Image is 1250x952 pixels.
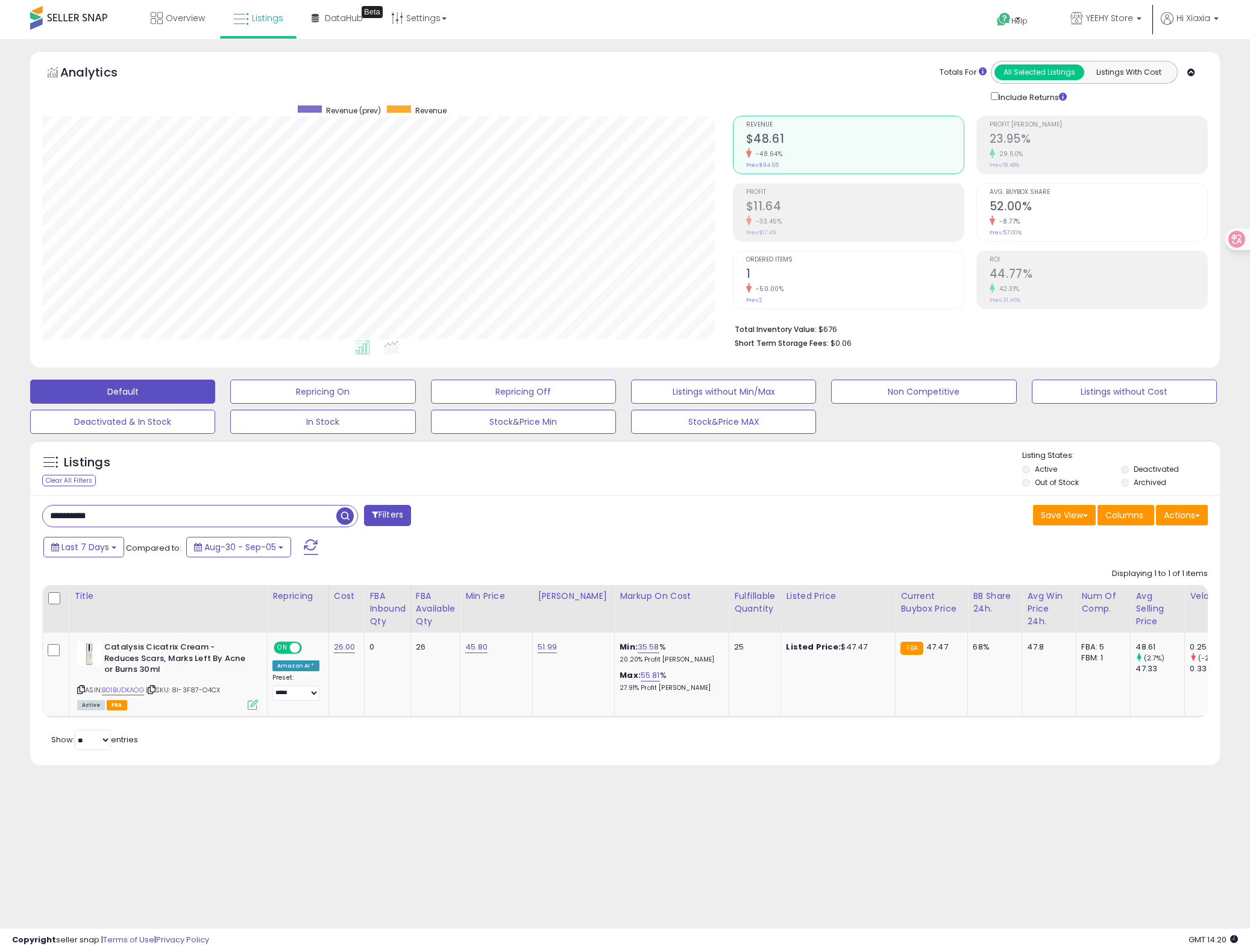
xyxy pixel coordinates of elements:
[1098,505,1154,525] button: Columns
[369,590,406,628] div: FBA inbound Qty
[102,685,144,695] a: B01BUDKAOG
[746,296,762,304] small: Prev: 2
[230,380,415,404] button: Repricing On
[166,12,205,24] span: Overview
[990,122,1207,128] span: Profit [PERSON_NAME]
[1086,12,1133,24] span: YEEHY Store
[620,642,720,664] div: %
[364,505,411,526] button: Filters
[831,337,852,349] span: $0.06
[1027,642,1067,653] div: 47.8
[1011,16,1028,26] span: Help
[431,380,616,404] button: Repricing Off
[1135,663,1184,674] div: 47.33
[990,296,1020,304] small: Prev: 31.46%
[30,380,215,404] button: Default
[77,642,258,709] div: ASIN:
[990,189,1207,196] span: Avg. Buybox Share
[326,105,381,116] span: Revenue (prev)
[746,122,964,128] span: Revenue
[734,642,771,653] div: 25
[735,321,1199,336] li: $676
[900,590,963,615] div: Current Buybox Price
[1176,12,1210,24] span: Hi Xiaxia
[538,641,557,653] a: 51.99
[1134,477,1166,487] label: Archived
[994,64,1084,80] button: All Selected Listings
[1035,477,1079,487] label: Out of Stock
[620,641,638,653] b: Min:
[77,642,101,666] img: 31gNWrIuYDL._SL40_.jpg
[107,700,127,710] span: FBA
[416,590,455,628] div: FBA Available Qty
[746,199,964,216] h2: $11.64
[30,410,215,434] button: Deactivated & In Stock
[415,105,447,116] span: Revenue
[362,6,383,18] div: Tooltip anchor
[1105,509,1143,521] span: Columns
[1134,464,1179,474] label: Deactivated
[990,229,1022,236] small: Prev: 57.00%
[734,590,776,615] div: Fulfillable Quantity
[990,161,1019,169] small: Prev: 18.48%
[1022,450,1220,462] p: Listing States:
[126,542,181,554] span: Compared to:
[1135,642,1184,653] div: 48.61
[186,537,291,557] button: Aug-30 - Sep-05
[746,189,964,196] span: Profit
[1081,590,1125,615] div: Num of Comp.
[990,267,1207,283] h2: 44.77%
[631,380,816,404] button: Listings without Min/Max
[1190,642,1239,653] div: 0.25
[1135,590,1179,628] div: Avg Selling Price
[146,685,220,695] span: | SKU: 8I-3F87-O4CX
[615,585,729,633] th: The percentage added to the cost of goods (COGS) that forms the calculator for Min & Max prices.
[746,267,964,283] h2: 1
[900,642,923,655] small: FBA
[995,217,1020,226] small: -8.77%
[204,541,276,553] span: Aug-30 - Sep-05
[252,12,283,24] span: Listings
[987,3,1051,39] a: Help
[641,669,660,681] a: 55.81
[990,132,1207,148] h2: 23.95%
[325,12,363,24] span: DataHub
[786,642,886,653] div: $47.47
[735,338,829,348] b: Short Term Storage Fees:
[746,229,776,236] small: Prev: $17.49
[1035,464,1057,474] label: Active
[995,149,1023,158] small: 29.60%
[973,642,1013,653] div: 68%
[620,590,724,603] div: Markup on Cost
[1084,64,1173,80] button: Listings With Cost
[431,410,616,434] button: Stock&Price Min
[620,670,720,692] div: %
[746,257,964,263] span: Ordered Items
[638,641,659,653] a: 35.58
[300,643,319,653] span: OFF
[465,590,527,603] div: Min Price
[831,380,1016,404] button: Non Competitive
[746,161,779,169] small: Prev: $94.65
[1112,568,1208,580] div: Displaying 1 to 1 of 1 items
[735,324,817,334] b: Total Inventory Value:
[64,454,110,471] h5: Listings
[990,257,1207,263] span: ROI
[990,199,1207,216] h2: 52.00%
[1198,653,1232,663] small: (-24.24%)
[1032,380,1217,404] button: Listings without Cost
[786,641,841,653] b: Listed Price:
[620,684,720,692] p: 27.91% Profit [PERSON_NAME]
[74,590,262,603] div: Title
[538,590,609,603] div: [PERSON_NAME]
[1144,653,1165,663] small: (2.7%)
[752,284,784,293] small: -50.00%
[104,642,251,678] b: Catalysis Cicatrix Cream - Reduces Scars, Marks Left By Acne or Burns 30ml
[51,734,138,745] span: Show: entries
[1027,590,1071,628] div: Avg Win Price 24h.
[1033,505,1096,525] button: Save View
[973,590,1017,615] div: BB Share 24h.
[60,64,141,84] h5: Analytics
[940,67,987,78] div: Totals For
[465,641,488,653] a: 45.80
